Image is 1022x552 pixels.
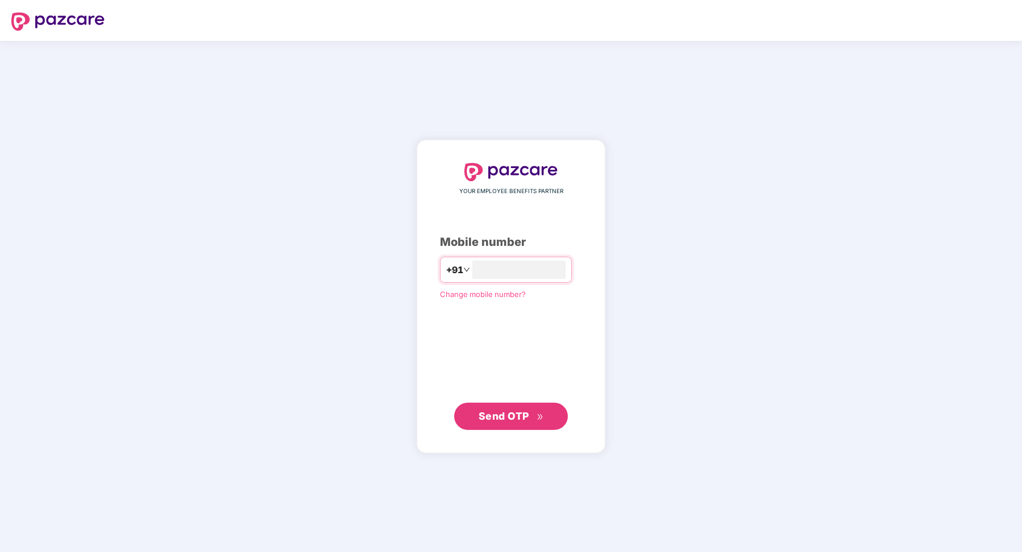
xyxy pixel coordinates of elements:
[440,233,582,251] div: Mobile number
[454,403,568,430] button: Send OTPdouble-right
[440,290,526,299] a: Change mobile number?
[479,410,529,422] span: Send OTP
[464,163,558,181] img: logo
[446,263,463,277] span: +91
[537,413,544,421] span: double-right
[11,12,105,31] img: logo
[459,187,563,196] span: YOUR EMPLOYEE BENEFITS PARTNER
[463,266,470,273] span: down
